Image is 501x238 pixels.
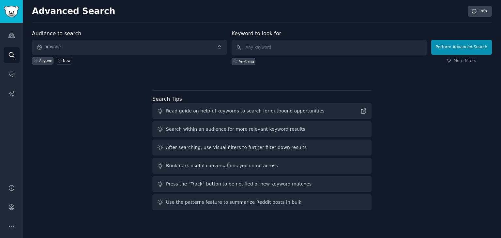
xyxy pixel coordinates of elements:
[166,126,305,133] div: Search within an audience for more relevant keyword results
[4,6,19,17] img: GummySearch logo
[152,96,182,102] label: Search Tips
[166,162,278,169] div: Bookmark useful conversations you come across
[166,181,311,187] div: Press the "Track" button to be notified of new keyword matches
[166,199,301,206] div: Use the patterns feature to summarize Reddit posts in bulk
[447,58,476,64] a: More filters
[32,30,81,37] label: Audience to search
[56,57,72,65] a: New
[63,58,70,63] div: New
[32,6,464,17] h2: Advanced Search
[232,40,427,55] input: Any keyword
[166,144,307,151] div: After searching, use visual filters to further filter down results
[232,30,281,37] label: Keyword to look for
[239,59,254,64] div: Anything
[431,40,492,55] button: Perform Advanced Search
[468,6,492,17] a: Info
[166,108,325,114] div: Read guide on helpful keywords to search for outbound opportunities
[32,40,227,55] button: Anyone
[39,58,52,63] div: Anyone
